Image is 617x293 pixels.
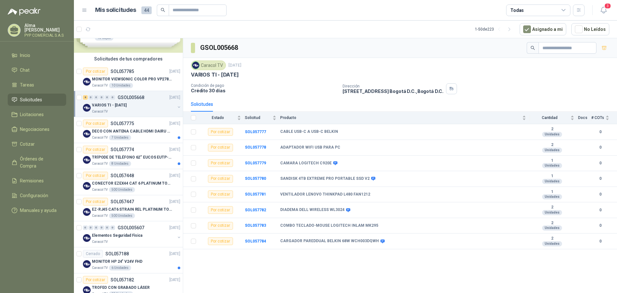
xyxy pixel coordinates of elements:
[83,104,91,112] img: Company Logo
[109,265,131,270] div: 6 Unidades
[530,236,574,241] b: 2
[530,127,574,132] b: 2
[99,95,104,100] div: 0
[578,112,591,124] th: Docs
[92,239,108,244] p: Caracol TV
[105,252,129,256] p: SOL057188
[83,260,91,268] img: Company Logo
[109,213,135,218] div: 500 Unidades
[83,276,108,284] div: Por cotizar
[92,128,172,134] p: DECO CON ANTENA CABLE HDMI DAIRU DR90014
[83,208,91,216] img: Company Logo
[591,144,609,151] b: 0
[83,225,88,230] div: 0
[111,147,134,152] p: SOL057774
[74,53,183,65] div: Solicitudes de tus compradores
[111,173,134,178] p: SOL057448
[245,192,266,197] b: SOL057781
[591,191,609,197] b: 0
[92,206,172,213] p: EZ-RJ45 CAT6 STRAIN REL PLATINUM TOOLS
[8,79,66,91] a: Tareas
[83,156,91,164] img: Company Logo
[83,130,91,138] img: Company Logo
[245,145,266,150] b: SOL057778
[208,159,233,167] div: Por cotizar
[74,169,183,195] a: Por cotizarSOL057448[DATE] Company LogoCONECTOR EZEX44 CAT 6 PLATINUM TOOLSCaracol TV500 Unidades
[598,5,609,16] button: 3
[475,24,514,34] div: 1 - 50 de 223
[245,239,266,243] a: SOL057784
[83,120,108,127] div: Por cotizar
[200,115,236,120] span: Estado
[200,112,245,124] th: Estado
[24,33,66,37] p: PYP COMERCIAL S.A.S
[530,174,574,179] b: 1
[20,96,42,103] span: Solicitudes
[280,223,378,228] b: COMBO TECLADO-MOUSE LOGITECH INLAM MK295
[169,277,180,283] p: [DATE]
[83,68,108,75] div: Por cotizar
[245,223,266,228] b: SOL057783
[280,115,521,120] span: Producto
[542,132,562,137] div: Unidades
[83,250,103,258] div: Cerrado
[530,158,574,163] b: 1
[591,112,617,124] th: # COTs
[542,194,562,199] div: Unidades
[111,69,134,74] p: SOL057785
[591,207,609,213] b: 0
[92,109,108,114] p: Caracol TV
[208,175,233,183] div: Por cotizar
[92,213,108,218] p: Caracol TV
[169,95,180,101] p: [DATE]
[208,237,233,245] div: Por cotizar
[109,187,135,192] div: 500 Unidades
[83,78,91,86] img: Company Logo
[8,123,66,135] a: Negociaciones
[74,117,183,143] a: Por cotizarSOL057775[DATE] Company LogoDECO CON ANTENA CABLE HDMI DAIRU DR90014Caracol TV7 Unidades
[74,247,183,273] a: CerradoSOL057188[DATE] Company LogoMONITOR HP 24" V24V FHDCaracol TV6 Unidades
[191,71,239,78] p: VARIOS TI - [DATE]
[169,147,180,153] p: [DATE]
[8,49,66,61] a: Inicio
[191,60,226,70] div: Caracol TV
[94,225,99,230] div: 0
[530,112,578,124] th: Cantidad
[92,180,172,187] p: CONECTOR EZEX44 CAT 6 PLATINUM TOOLS
[92,154,172,160] p: TRÍPODE DE TELÉFONO 62“ EUCOS EUTP-010
[245,112,280,124] th: Solicitud
[530,142,574,148] b: 2
[245,130,266,134] a: SOL057777
[74,195,183,221] a: Por cotizarSOL057447[DATE] Company LogoEZ-RJ45 CAT6 STRAIN REL PLATINUM TOOLSCaracol TV500 Unidades
[591,115,604,120] span: # COTs
[542,210,562,215] div: Unidades
[191,88,337,93] p: Crédito 30 días
[20,111,44,118] span: Licitaciones
[208,206,233,214] div: Por cotizar
[118,225,144,230] p: GSOL005607
[208,190,233,198] div: Por cotizar
[83,146,108,153] div: Por cotizar
[8,108,66,121] a: Licitaciones
[245,176,266,181] a: SOL057780
[20,192,48,199] span: Configuración
[591,129,609,135] b: 0
[83,172,108,179] div: Por cotizar
[520,23,566,35] button: Asignado a mi
[111,278,134,282] p: SOL057182
[99,225,104,230] div: 0
[8,153,66,172] a: Órdenes de Compra
[92,233,142,239] p: Elementos Seguridad Fisica
[169,225,180,231] p: [DATE]
[8,204,66,216] a: Manuales y ayuda
[109,135,131,140] div: 7 Unidades
[208,222,233,230] div: Por cotizar
[111,199,134,204] p: SOL057447
[542,225,562,231] div: Unidades
[245,115,271,120] span: Solicitud
[111,121,134,126] p: SOL057775
[92,161,108,166] p: Caracol TV
[530,205,574,210] b: 2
